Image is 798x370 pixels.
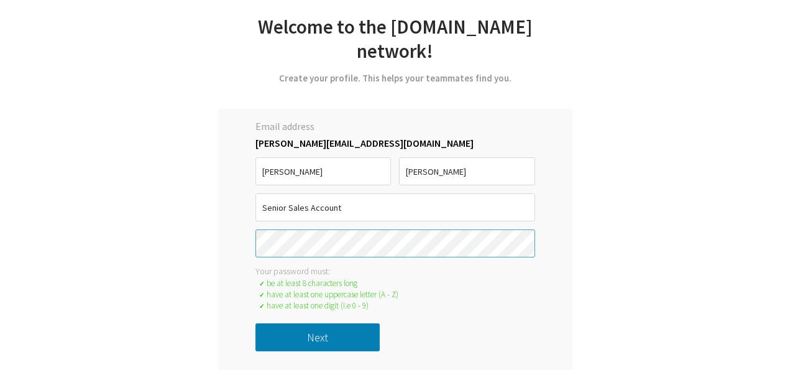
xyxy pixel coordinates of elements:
[399,157,534,185] input: Last Name
[218,72,572,84] div: Create your profile. This helps your teammates find you.
[255,266,535,277] div: Your password must:
[255,323,380,351] button: Next
[255,193,535,221] input: Job Title
[267,300,369,311] div: have at least one digit (i.e 0 - 9)
[255,137,535,149] label: [PERSON_NAME][EMAIL_ADDRESS][DOMAIN_NAME]
[267,278,357,289] div: be at least 8 characters long
[218,14,572,78] div: Welcome to the [DOMAIN_NAME] network!
[267,289,398,300] div: have at least one uppercase letter (A - Z)
[255,157,391,185] input: First Name
[255,120,535,137] label: Email address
